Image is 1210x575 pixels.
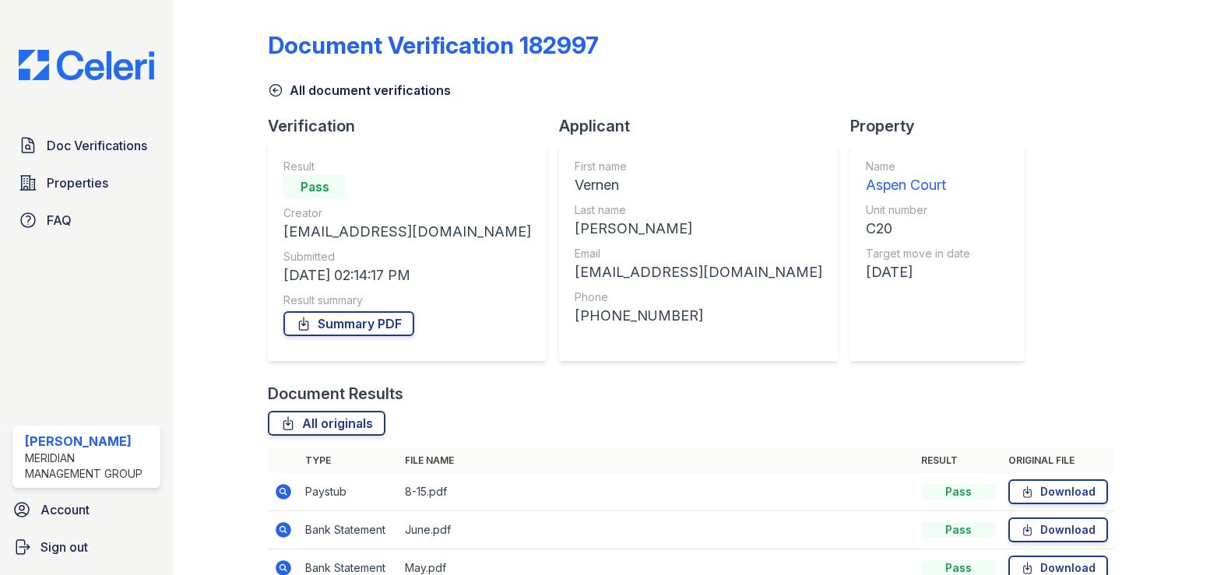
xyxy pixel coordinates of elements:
td: 8-15.pdf [399,473,915,511]
div: C20 [866,218,970,240]
div: Pass [921,484,996,500]
div: First name [575,159,822,174]
th: File name [399,448,915,473]
td: Paystub [299,473,399,511]
div: Name [866,159,970,174]
div: Submitted [283,249,531,265]
a: Download [1008,479,1108,504]
div: Pass [921,522,996,538]
div: Verification [268,115,559,137]
a: All originals [268,411,385,436]
div: Phone [575,289,822,305]
th: Type [299,448,399,473]
div: [EMAIL_ADDRESS][DOMAIN_NAME] [575,261,822,283]
div: Vernen [575,174,822,196]
div: [PERSON_NAME] [25,432,154,451]
div: [PERSON_NAME] [575,218,822,240]
div: Result summary [283,293,531,308]
td: June.pdf [399,511,915,549]
div: [EMAIL_ADDRESS][DOMAIN_NAME] [283,221,531,243]
a: Summary PDF [283,311,414,336]
a: Download [1008,517,1108,542]
div: Target move in date [866,246,970,261]
span: FAQ [47,211,72,230]
div: Pass [283,174,346,199]
a: Name Aspen Court [866,159,970,196]
span: Doc Verifications [47,136,147,155]
a: Sign out [6,531,167,563]
span: Sign out [40,538,88,556]
div: Last name [575,202,822,218]
th: Original file [1002,448,1114,473]
div: [PHONE_NUMBER] [575,305,822,327]
div: Property [850,115,1037,137]
div: Meridian Management Group [25,451,154,482]
img: CE_Logo_Blue-a8612792a0a2168367f1c8372b55b34899dd931a85d93a1a3d3e32e68fde9ad4.png [6,50,167,80]
span: Properties [47,174,108,192]
a: Account [6,494,167,525]
div: Document Verification 182997 [268,31,599,59]
div: [DATE] [866,261,970,283]
div: Applicant [559,115,850,137]
div: Creator [283,205,531,221]
th: Result [915,448,1002,473]
div: Email [575,246,822,261]
div: [DATE] 02:14:17 PM [283,265,531,286]
div: Unit number [866,202,970,218]
a: Properties [12,167,160,198]
a: FAQ [12,205,160,236]
a: All document verifications [268,81,451,100]
div: Result [283,159,531,174]
a: Doc Verifications [12,130,160,161]
div: Aspen Court [866,174,970,196]
span: Account [40,500,90,519]
td: Bank Statement [299,511,399,549]
div: Document Results [268,383,403,405]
